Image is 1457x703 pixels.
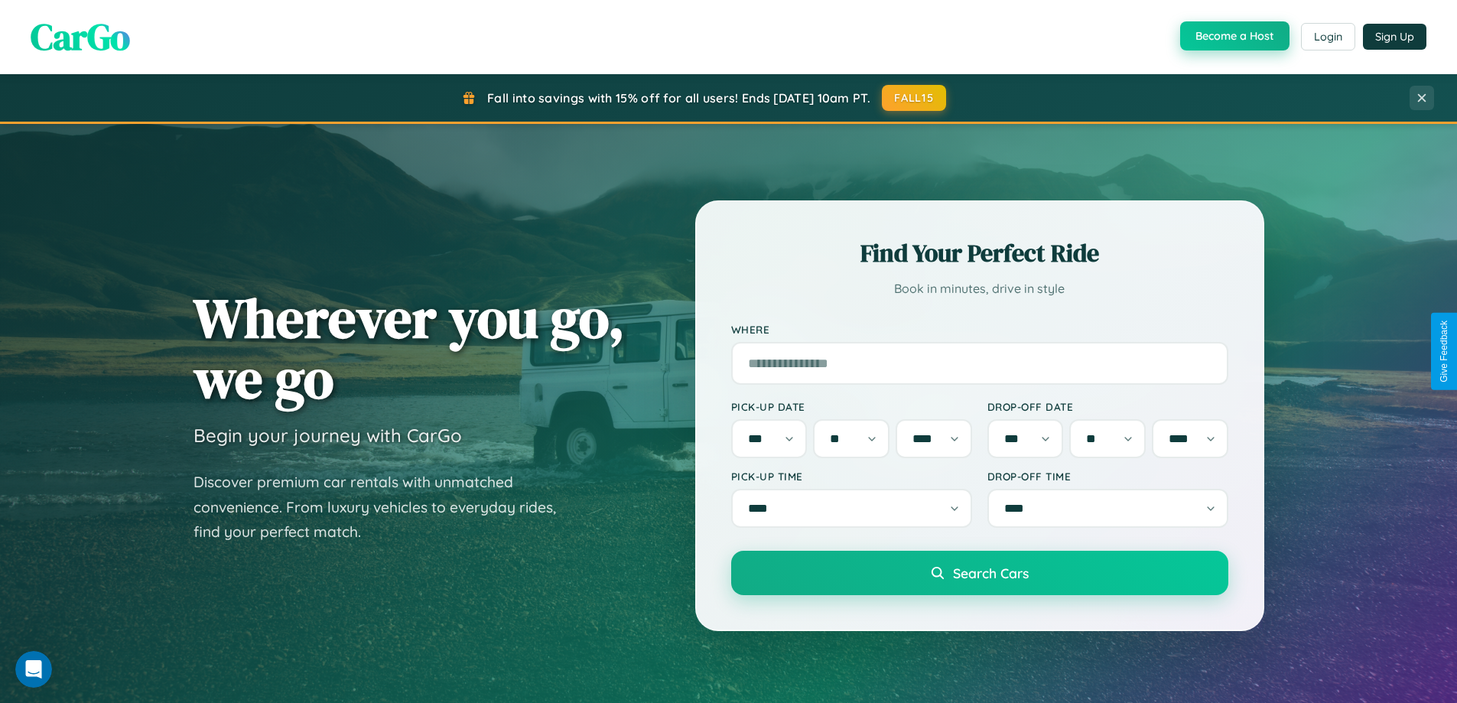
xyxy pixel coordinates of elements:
label: Pick-up Time [731,470,972,483]
iframe: Intercom live chat [15,651,52,688]
label: Drop-off Date [987,400,1228,413]
button: Search Cars [731,551,1228,595]
span: Search Cars [953,565,1029,581]
span: Fall into savings with 15% off for all users! Ends [DATE] 10am PT. [487,90,870,106]
label: Where [731,323,1228,336]
button: FALL15 [882,85,946,111]
button: Login [1301,23,1355,50]
button: Sign Up [1363,24,1426,50]
button: Become a Host [1180,21,1290,50]
p: Book in minutes, drive in style [731,278,1228,300]
div: Give Feedback [1439,321,1449,382]
label: Drop-off Time [987,470,1228,483]
label: Pick-up Date [731,400,972,413]
h2: Find Your Perfect Ride [731,236,1228,270]
h1: Wherever you go, we go [194,288,625,408]
p: Discover premium car rentals with unmatched convenience. From luxury vehicles to everyday rides, ... [194,470,576,545]
h3: Begin your journey with CarGo [194,424,462,447]
span: CarGo [31,11,130,62]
